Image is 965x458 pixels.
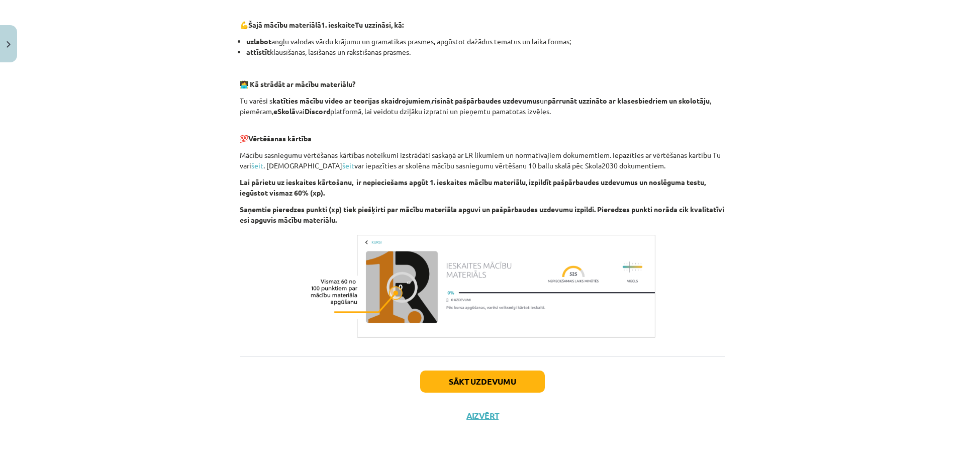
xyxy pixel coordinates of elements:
[246,47,725,57] li: klausīšanās, lasīšanas un rakstīšanas prasmes.
[240,20,725,30] p: 💪
[548,96,710,105] strong: pārrunāt uzzināto ar klasesbiedriem un skolotāju
[240,123,725,144] p: 💯
[342,161,354,170] a: šeit
[248,20,321,29] strong: Šajā mācību materiālā
[246,47,270,56] strong: attīstīt
[246,36,725,47] li: angļu valodas vārdu krājumu un gramatikas prasmes, apgūstot dažādus tematus un laika formas;
[463,411,502,421] button: Aizvērt
[240,150,725,171] p: Mācību sasniegumu vērtēšanas kārtības noteikumi izstrādāti saskaņā ar LR likumiem un normatīvajie...
[272,96,430,105] strong: katīties mācību video ar teorijas skaidrojumiem
[240,79,355,88] strong: 🧑‍💻 Kā strādāt ar mācību materiālu?
[420,371,545,393] button: Sākt uzdevumu
[321,20,355,29] b: 1. ieskaite
[355,20,404,29] strong: Tu uzzināsi, kā:
[273,107,296,116] strong: eSkolā
[248,134,312,143] b: Vērtēšanas kārtība
[7,41,11,48] img: icon-close-lesson-0947bae3869378f0d4975bcd49f059093ad1ed9edebbc8119c70593378902aed.svg
[246,37,271,46] strong: uzlabot
[240,96,725,117] p: Tu varēsi s , un , piemēram, vai platformā, lai veidotu dziļāku izpratni un pieņemtu pamatotas iz...
[432,96,540,105] strong: risināt pašpārbaudes uzdevumus
[251,161,263,170] a: šeit
[240,205,724,224] b: Saņemtie pieredzes punkti (xp) tiek piešķirti par mācību materiāla apguvi un pašpārbaudes uzdevum...
[305,107,330,116] strong: Discord
[240,177,706,197] b: Lai pārietu uz ieskaites kārtošanu, ir nepieciešams apgūt 1. ieskaites mācību materiālu, izpildīt...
